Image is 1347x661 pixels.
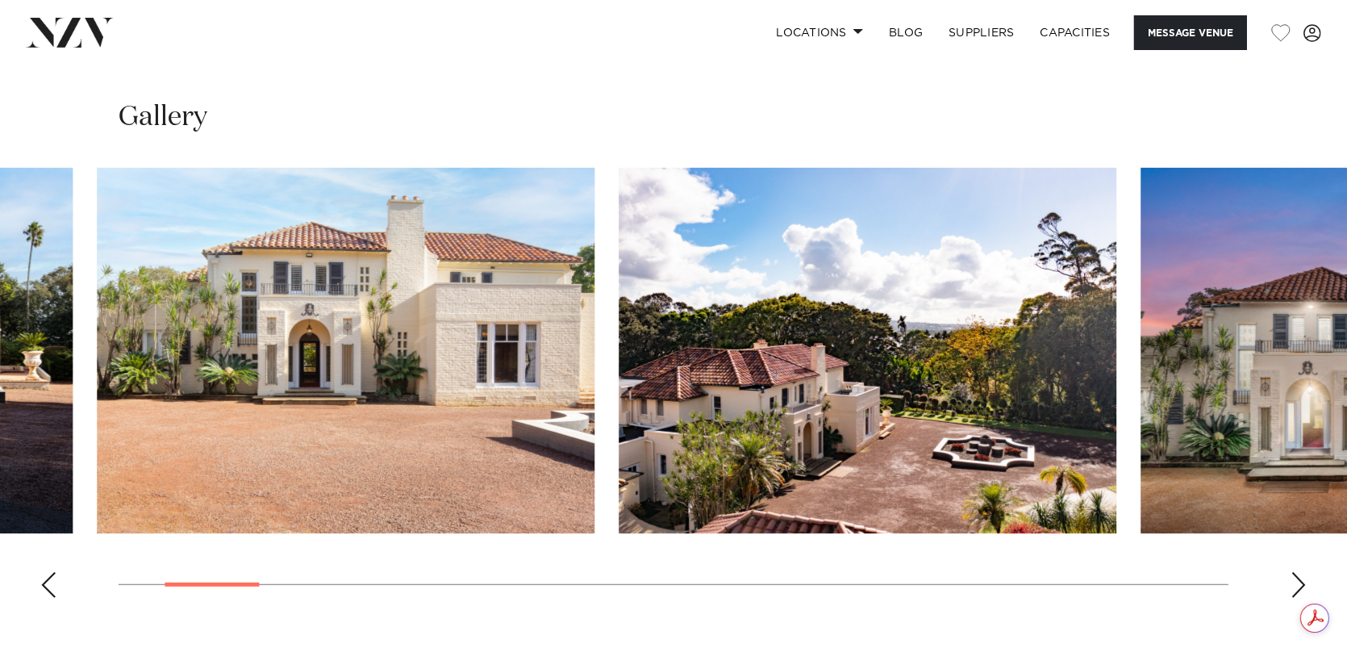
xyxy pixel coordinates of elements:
swiper-slide: 2 / 25 [97,168,594,533]
a: BLOG [876,15,936,50]
a: SUPPLIERS [936,15,1027,50]
a: Locations [763,15,876,50]
h2: Gallery [119,99,207,136]
img: nzv-logo.png [26,18,114,47]
a: Capacities [1028,15,1124,50]
button: Message Venue [1134,15,1247,50]
swiper-slide: 3 / 25 [619,168,1116,533]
